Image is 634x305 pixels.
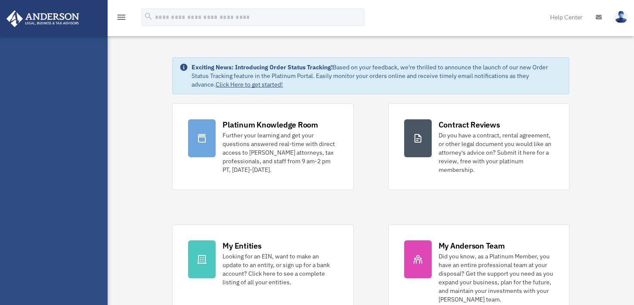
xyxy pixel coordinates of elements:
[615,11,628,23] img: User Pic
[223,240,261,251] div: My Entities
[192,63,562,89] div: Based on your feedback, we're thrilled to announce the launch of our new Order Status Tracking fe...
[223,131,337,174] div: Further your learning and get your questions answered real-time with direct access to [PERSON_NAM...
[439,131,554,174] div: Do you have a contract, rental agreement, or other legal document you would like an attorney's ad...
[388,103,569,190] a: Contract Reviews Do you have a contract, rental agreement, or other legal document you would like...
[116,15,127,22] a: menu
[439,252,554,304] div: Did you know, as a Platinum Member, you have an entire professional team at your disposal? Get th...
[192,63,333,71] strong: Exciting News: Introducing Order Status Tracking!
[223,119,318,130] div: Platinum Knowledge Room
[216,81,283,88] a: Click Here to get started!
[439,240,505,251] div: My Anderson Team
[439,119,500,130] div: Contract Reviews
[116,12,127,22] i: menu
[172,103,353,190] a: Platinum Knowledge Room Further your learning and get your questions answered real-time with dire...
[4,10,82,27] img: Anderson Advisors Platinum Portal
[144,12,153,21] i: search
[223,252,337,286] div: Looking for an EIN, want to make an update to an entity, or sign up for a bank account? Click her...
